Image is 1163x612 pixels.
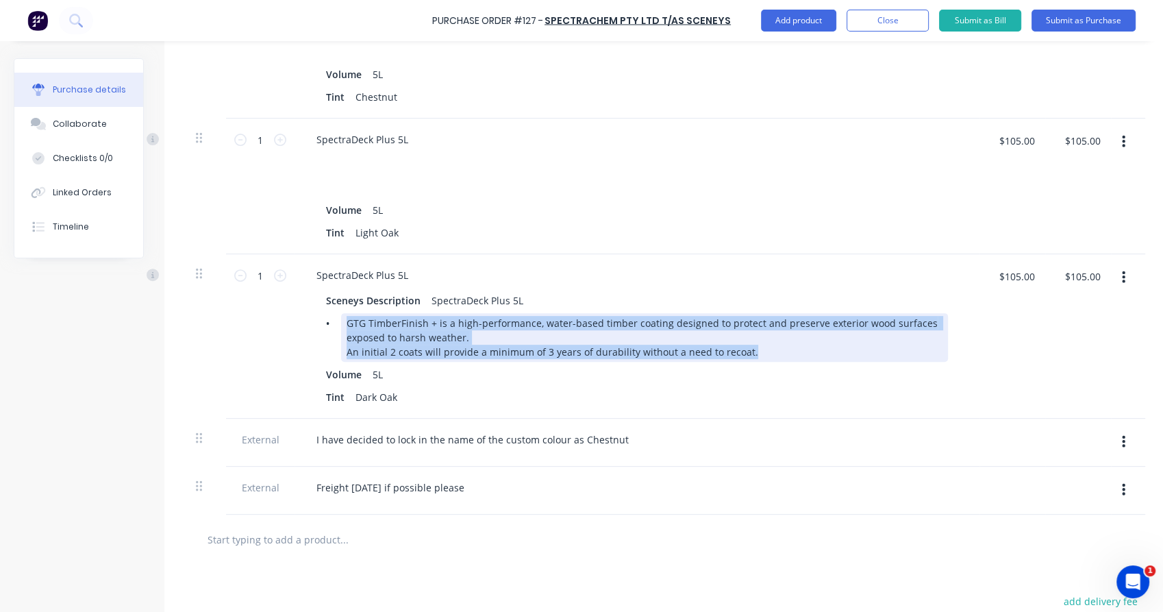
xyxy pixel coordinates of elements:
[305,478,475,498] div: Freight [DATE] if possible please
[321,223,350,243] div: Tint
[350,223,404,243] div: Light Oak
[367,365,388,384] div: 5L
[14,73,143,107] button: Purchase details
[14,141,143,175] button: Checklists 0/0
[432,14,543,28] div: Purchase Order #127 -
[53,152,113,164] div: Checklists 0/0
[207,526,481,553] input: Start typing to add a product...
[321,313,341,333] div: •
[53,221,89,233] div: Timeline
[847,10,929,32] button: Close
[27,10,48,31] img: Factory
[367,200,388,220] div: 5L
[350,87,403,107] div: Chestnut
[341,313,948,362] div: GTG TimberFinish + is a high-performance, water-based timber coating designed to protect and pres...
[53,186,112,199] div: Linked Orders
[1031,10,1136,32] button: Submit as Purchase
[237,480,284,495] span: External
[14,107,143,141] button: Collaborate
[321,365,367,384] div: Volume
[939,10,1021,32] button: Submit as Bill
[53,84,126,96] div: Purchase details
[321,387,350,407] div: Tint
[14,210,143,244] button: Timeline
[321,291,426,310] div: Sceneys Description
[367,64,388,84] div: 5L
[321,64,367,84] div: Volume
[426,291,529,310] div: SpectraDeck Plus 5L
[305,430,640,450] div: I have decided to lock in the name of the custom colour as Chestnut
[545,14,731,27] a: Spectrachem Pty Ltd T/as Sceneys
[14,175,143,210] button: Linked Orders
[321,87,350,107] div: Tint
[350,387,403,407] div: Dark Oak
[321,200,367,220] div: Volume
[305,130,419,149] div: SpectraDeck Plus 5L
[1055,592,1145,610] button: add delivery fee
[1116,565,1149,598] iframe: Intercom live chat
[1145,565,1155,576] span: 1
[53,118,107,130] div: Collaborate
[761,10,836,32] button: Add product
[237,432,284,447] span: External
[305,265,419,285] div: SpectraDeck Plus 5L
